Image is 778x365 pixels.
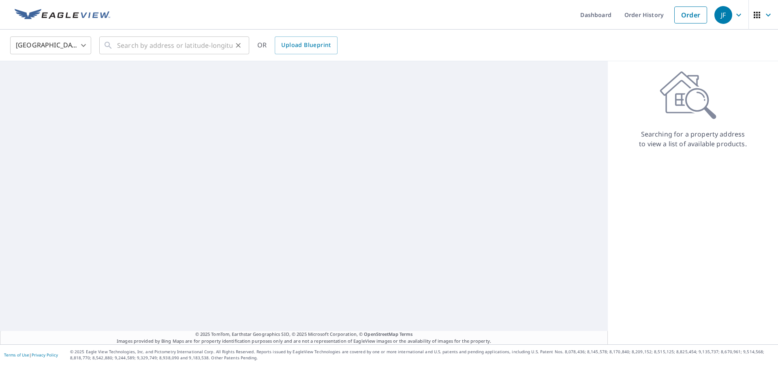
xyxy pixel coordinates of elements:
[15,9,110,21] img: EV Logo
[10,34,91,57] div: [GEOGRAPHIC_DATA]
[70,349,774,361] p: © 2025 Eagle View Technologies, Inc. and Pictometry International Corp. All Rights Reserved. Repo...
[639,129,747,149] p: Searching for a property address to view a list of available products.
[195,331,413,338] span: © 2025 TomTom, Earthstar Geographics SIO, © 2025 Microsoft Corporation, ©
[400,331,413,337] a: Terms
[233,40,244,51] button: Clear
[257,36,338,54] div: OR
[364,331,398,337] a: OpenStreetMap
[281,40,331,50] span: Upload Blueprint
[4,352,58,357] p: |
[674,6,707,23] a: Order
[275,36,337,54] a: Upload Blueprint
[4,352,29,358] a: Terms of Use
[714,6,732,24] div: JF
[117,34,233,57] input: Search by address or latitude-longitude
[32,352,58,358] a: Privacy Policy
